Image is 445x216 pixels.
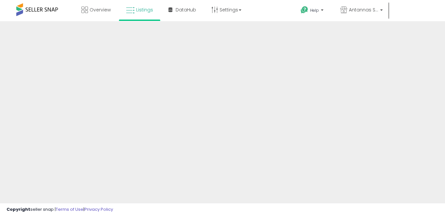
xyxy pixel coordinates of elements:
span: Listings [136,7,153,13]
i: Get Help [300,6,309,14]
span: DataHub [176,7,196,13]
a: Help [295,1,330,21]
a: Privacy Policy [84,206,113,212]
a: Terms of Use [56,206,83,212]
span: Overview [90,7,111,13]
span: Help [310,8,319,13]
span: Antannas Store [349,7,378,13]
strong: Copyright [7,206,30,212]
div: seller snap | | [7,207,113,213]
